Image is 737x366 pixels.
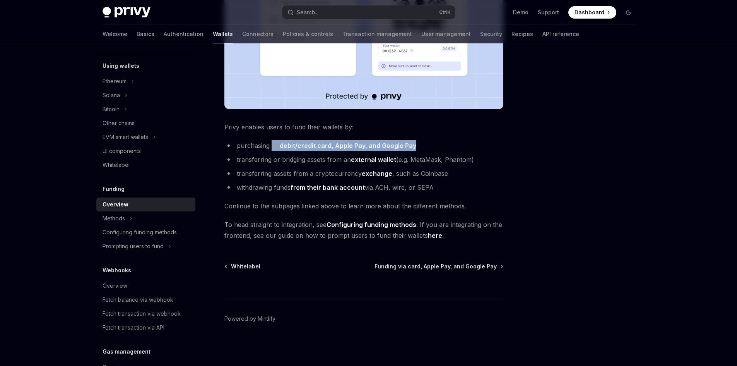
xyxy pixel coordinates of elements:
[283,25,333,43] a: Policies & controls
[374,263,497,270] span: Funding via card, Apple Pay, and Google Pay
[225,263,260,270] a: Whitelabel
[282,5,455,19] button: Search...CtrlK
[291,184,365,192] a: from their bank account
[513,9,528,16] a: Demo
[342,25,412,43] a: Transaction management
[103,119,135,128] div: Other chains
[213,25,233,43] a: Wallets
[103,266,131,275] h5: Webhooks
[103,91,120,100] div: Solana
[103,61,139,70] h5: Using wallets
[224,182,503,193] li: withdrawing funds via ACH, wire, or SEPA
[280,142,416,149] strong: debit/credit card, Apple Pay, and Google Pay
[103,105,120,114] div: Bitcoin
[96,225,195,239] a: Configuring funding methods
[622,6,635,19] button: Toggle dark mode
[96,144,195,158] a: UI components
[103,242,164,251] div: Prompting users to fund
[297,8,318,17] div: Search...
[103,7,150,18] img: dark logo
[480,25,502,43] a: Security
[164,25,203,43] a: Authentication
[103,77,127,86] div: Ethereum
[224,140,503,151] li: purchasing via
[103,200,128,209] div: Overview
[96,307,195,321] a: Fetch transaction via webhook
[137,25,154,43] a: Basics
[421,25,471,43] a: User management
[511,25,533,43] a: Recipes
[538,9,559,16] a: Support
[103,323,164,332] div: Fetch transaction via API
[103,347,150,356] h5: Gas management
[103,160,130,170] div: Whitelabel
[351,156,396,164] a: external wallet
[96,116,195,130] a: Other chains
[374,263,503,270] a: Funding via card, Apple Pay, and Google Pay
[242,25,274,43] a: Connectors
[103,295,173,304] div: Fetch balance via webhook
[103,228,177,237] div: Configuring funding methods
[327,221,416,229] a: Configuring funding methods
[231,263,260,270] span: Whitelabel
[224,315,275,323] a: Powered by Mintlify
[103,281,127,290] div: Overview
[362,170,392,177] strong: exchange
[103,184,125,194] h5: Funding
[103,25,127,43] a: Welcome
[224,122,503,132] span: Privy enables users to fund their wallets by:
[351,156,396,163] strong: external wallet
[280,142,416,150] a: debit/credit card, Apple Pay, and Google Pay
[439,9,451,15] span: Ctrl K
[103,132,148,142] div: EVM smart wallets
[103,309,181,318] div: Fetch transaction via webhook
[103,146,141,156] div: UI components
[103,214,125,223] div: Methods
[542,25,579,43] a: API reference
[224,154,503,165] li: transferring or bridging assets from an (e.g. MetaMask, Phantom)
[575,9,604,16] span: Dashboard
[428,232,442,240] a: here
[224,168,503,179] li: transferring assets from a cryptocurrency , such as Coinbase
[96,158,195,172] a: Whitelabel
[96,279,195,293] a: Overview
[96,293,195,307] a: Fetch balance via webhook
[224,219,503,241] span: To head straight to integration, see . If you are integrating on the frontend, see our guide on h...
[224,201,503,211] span: Continue to the subpages linked above to learn more about the different methods.
[96,198,195,211] a: Overview
[96,321,195,335] a: Fetch transaction via API
[568,6,616,19] a: Dashboard
[362,170,392,178] a: exchange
